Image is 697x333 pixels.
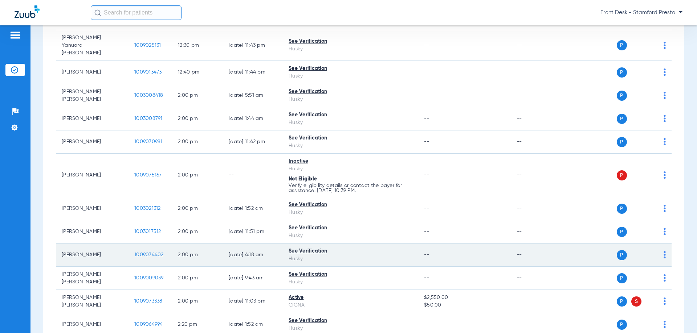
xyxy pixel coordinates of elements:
[600,9,682,16] span: Front Desk - Stamford Presto
[424,70,429,75] span: --
[223,61,283,84] td: [DATE] 11:44 PM
[172,61,223,84] td: 12:40 PM
[424,139,429,144] span: --
[617,227,627,237] span: P
[664,138,666,145] img: group-dot-blue.svg
[424,322,429,327] span: --
[424,275,429,280] span: --
[134,70,162,75] span: 1009013473
[172,30,223,61] td: 12:30 PM
[289,247,412,255] div: See Verification
[289,325,412,332] div: Husky
[511,220,560,243] td: --
[617,170,627,180] span: P
[511,130,560,154] td: --
[289,72,412,80] div: Husky
[56,220,129,243] td: [PERSON_NAME]
[289,158,412,165] div: Inactive
[424,116,429,121] span: --
[134,322,163,327] span: 1009064994
[424,93,429,98] span: --
[617,320,627,330] span: P
[664,251,666,258] img: group-dot-blue.svg
[172,267,223,290] td: 2:00 PM
[134,299,163,304] span: 1009073338
[511,243,560,267] td: --
[511,61,560,84] td: --
[511,30,560,61] td: --
[223,243,283,267] td: [DATE] 4:18 AM
[223,84,283,107] td: [DATE] 5:51 AM
[56,107,129,130] td: [PERSON_NAME]
[617,273,627,283] span: P
[617,67,627,78] span: P
[424,172,429,178] span: --
[289,176,317,182] span: Not Eligible
[134,275,164,280] span: 1009009039
[223,154,283,197] td: --
[56,84,129,107] td: [PERSON_NAME] [PERSON_NAME]
[424,43,429,48] span: --
[223,290,283,313] td: [DATE] 11:03 PM
[664,274,666,282] img: group-dot-blue.svg
[56,61,129,84] td: [PERSON_NAME]
[223,220,283,243] td: [DATE] 11:51 PM
[289,201,412,209] div: See Verification
[661,298,697,333] div: Chat Widget
[289,317,412,325] div: See Verification
[56,197,129,220] td: [PERSON_NAME]
[289,45,412,53] div: Husky
[172,154,223,197] td: 2:00 PM
[172,290,223,313] td: 2:00 PM
[617,296,627,307] span: P
[511,290,560,313] td: --
[94,9,101,16] img: Search Icon
[134,139,163,144] span: 1009070981
[172,130,223,154] td: 2:00 PM
[289,111,412,119] div: See Verification
[424,294,505,301] span: $2,550.00
[424,252,429,257] span: --
[289,183,412,193] p: Verify eligibility details or contact the payer for assistance. [DATE] 10:39 PM.
[511,197,560,220] td: --
[511,154,560,197] td: --
[289,134,412,142] div: See Verification
[172,197,223,220] td: 2:00 PM
[617,91,627,101] span: P
[664,42,666,49] img: group-dot-blue.svg
[289,271,412,278] div: See Verification
[664,171,666,179] img: group-dot-blue.svg
[617,114,627,124] span: P
[664,228,666,235] img: group-dot-blue.svg
[223,197,283,220] td: [DATE] 1:52 AM
[664,68,666,76] img: group-dot-blue.svg
[134,116,163,121] span: 1003008791
[9,31,21,39] img: hamburger-icon
[617,250,627,260] span: P
[289,96,412,103] div: Husky
[56,267,129,290] td: [PERSON_NAME] [PERSON_NAME]
[172,107,223,130] td: 2:00 PM
[172,220,223,243] td: 2:00 PM
[223,30,283,61] td: [DATE] 11:43 PM
[134,229,161,234] span: 1003017512
[289,232,412,240] div: Husky
[134,206,161,211] span: 1003021312
[289,88,412,96] div: See Verification
[631,296,641,307] span: S
[134,93,163,98] span: 1003008418
[15,5,40,18] img: Zuub Logo
[511,267,560,290] td: --
[424,301,505,309] span: $50.00
[664,297,666,305] img: group-dot-blue.svg
[617,204,627,214] span: P
[56,154,129,197] td: [PERSON_NAME]
[56,290,129,313] td: [PERSON_NAME] [PERSON_NAME]
[223,267,283,290] td: [DATE] 9:43 AM
[289,165,412,173] div: Husky
[511,84,560,107] td: --
[617,40,627,50] span: P
[289,38,412,45] div: See Verification
[424,206,429,211] span: --
[134,252,164,257] span: 1009074402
